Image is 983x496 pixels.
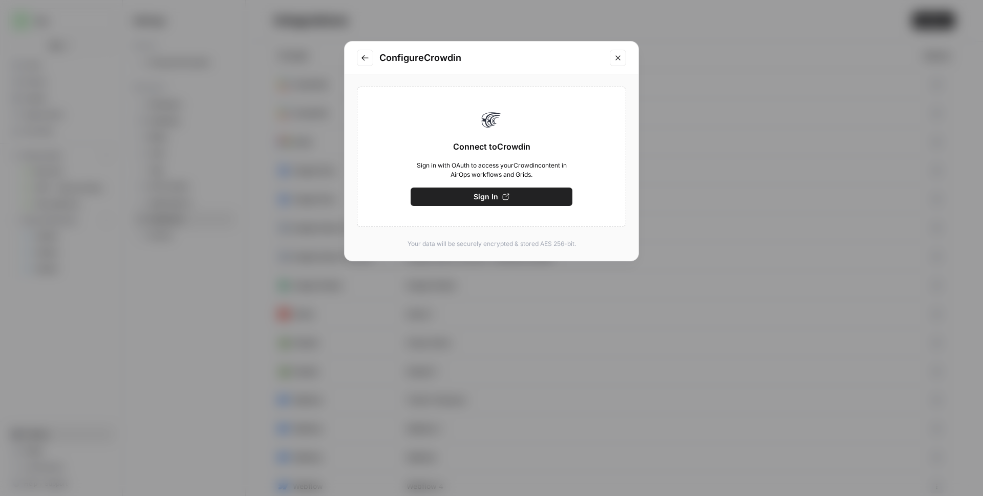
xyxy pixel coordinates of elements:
[479,108,504,132] img: Crowdin
[610,50,626,66] button: Close modal
[357,50,373,66] button: Go to previous step
[453,140,530,153] span: Connect to Crowdin
[379,51,604,65] h2: Configure Crowdin
[357,239,626,249] p: Your data will be securely encrypted & stored AES 256-bit.
[411,188,572,206] button: Sign In
[411,161,572,179] span: Sign in with OAuth to access your Crowdin content in AirOps workflows and Grids.
[474,192,498,202] span: Sign In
